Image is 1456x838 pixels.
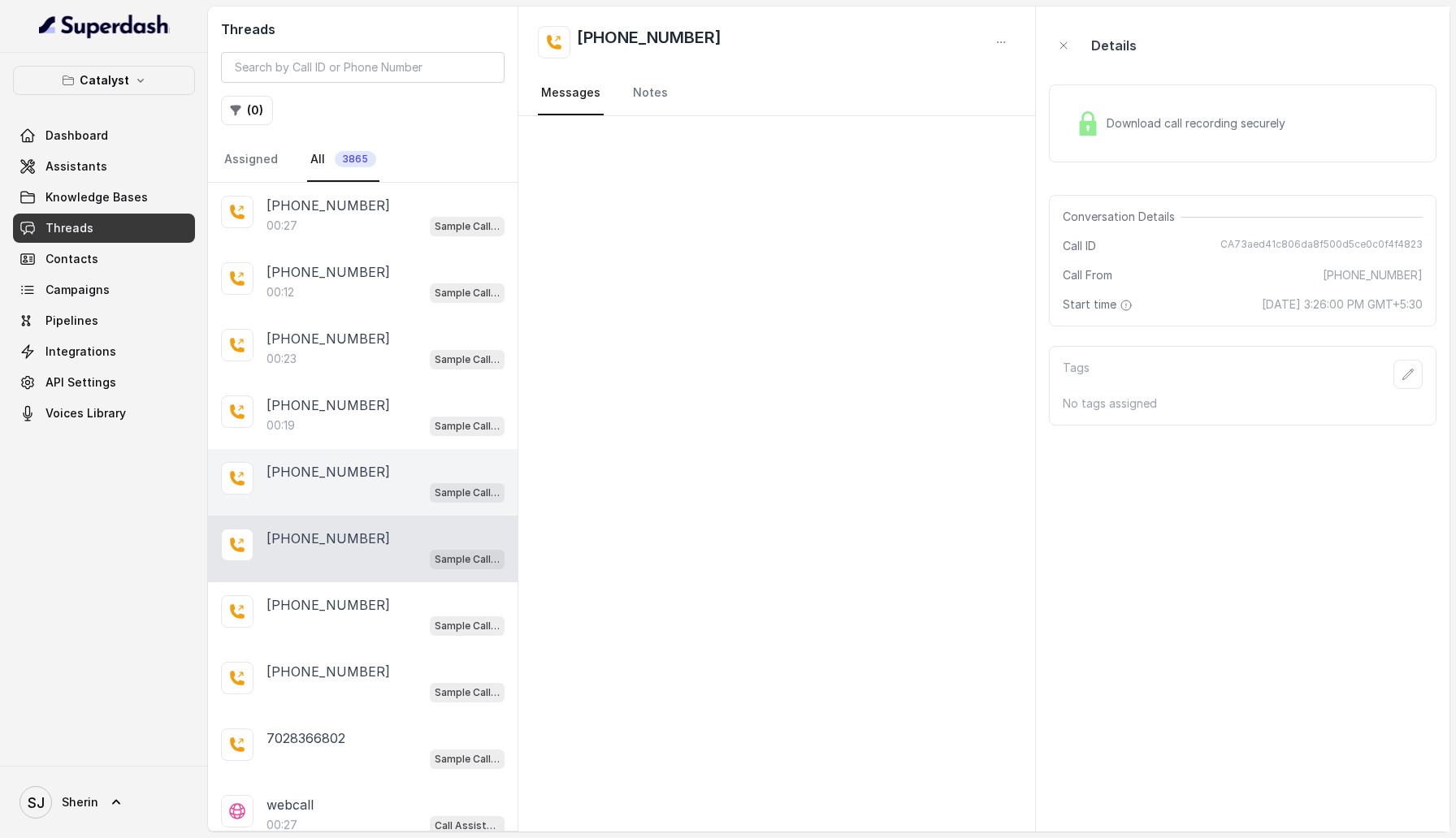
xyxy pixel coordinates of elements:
[435,818,500,834] p: Call Assistant
[266,351,297,367] p: 00:23
[266,329,390,348] p: [PHONE_NUMBER]
[13,244,195,274] a: Contacts
[62,794,98,810] span: Sherin
[13,337,195,366] a: Integrations
[266,595,390,615] p: [PHONE_NUMBER]
[266,284,294,300] p: 00:12
[1107,115,1292,132] span: Download call recording securely
[45,343,116,360] span: Integrations
[80,71,129,90] p: Catalyst
[266,417,295,434] p: 00:19
[577,26,721,58] h2: [PHONE_NUMBER]
[45,374,116,391] span: API Settings
[45,405,126,421] span: Voices Library
[538,71,604,115] a: Messages
[435,618,500,634] p: Sample Call Assistant
[45,313,98,329] span: Pipelines
[13,368,195,397] a: API Settings
[266,395,390,415] p: [PHONE_NUMBER]
[13,399,195,428] a: Voices Library
[1323,267,1423,283] span: [PHONE_NUMBER]
[45,282,110,298] span: Campaigns
[13,66,195,95] button: Catalyst
[266,262,390,282] p: [PHONE_NUMBER]‬
[221,138,505,182] nav: Tabs
[45,251,98,267] span: Contacts
[1063,209,1181,225] span: Conversation Details
[630,71,671,115] a: Notes
[307,138,379,182] a: All3865
[221,52,505,83] input: Search by Call ID or Phone Number
[13,214,195,243] a: Threads
[435,218,500,235] p: Sample Call Assistant
[45,220,93,236] span: Threads
[1063,360,1090,389] p: Tags
[1063,296,1136,313] span: Start time
[13,121,195,150] a: Dashboard
[1262,296,1423,313] span: [DATE] 3:26:00 PM GMT+5:30
[13,306,195,335] a: Pipelines
[435,685,500,701] p: Sample Call Assistant
[45,189,148,205] span: Knowledge Bases
[266,529,390,548] p: [PHONE_NUMBER]
[1091,36,1137,55] p: Details
[266,218,297,234] p: 00:27
[45,158,107,175] span: Assistants
[221,138,281,182] a: Assigned
[266,662,390,681] p: [PHONE_NUMBER]
[1063,267,1112,283] span: Call From
[39,13,170,39] img: light.svg
[266,795,314,814] p: webcall
[435,751,500,767] p: Sample Call Assistant
[13,275,195,305] a: Campaigns
[266,728,345,748] p: 7028366802
[266,462,390,482] p: [PHONE_NUMBER]
[1220,238,1423,254] span: CA73aed41c806da8f500d5ce0c0f4f4823
[435,352,500,368] p: Sample Call Assistant
[335,151,376,167] span: 3865
[28,794,45,811] text: SJ
[13,152,195,181] a: Assistants
[221,96,273,125] button: (0)
[13,183,195,212] a: Knowledge Bases
[1076,111,1100,136] img: Lock Icon
[1063,238,1096,254] span: Call ID
[435,285,500,301] p: Sample Call Assistant
[538,71,1016,115] nav: Tabs
[435,551,500,568] p: Sample Call Assistant
[221,19,505,39] h2: Threads
[266,817,297,833] p: 00:27
[435,418,500,434] p: Sample Call Assistant
[45,127,108,144] span: Dashboard
[13,780,195,825] a: Sherin
[1063,395,1423,412] p: No tags assigned
[435,485,500,501] p: Sample Call Assistant
[266,196,390,215] p: [PHONE_NUMBER]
